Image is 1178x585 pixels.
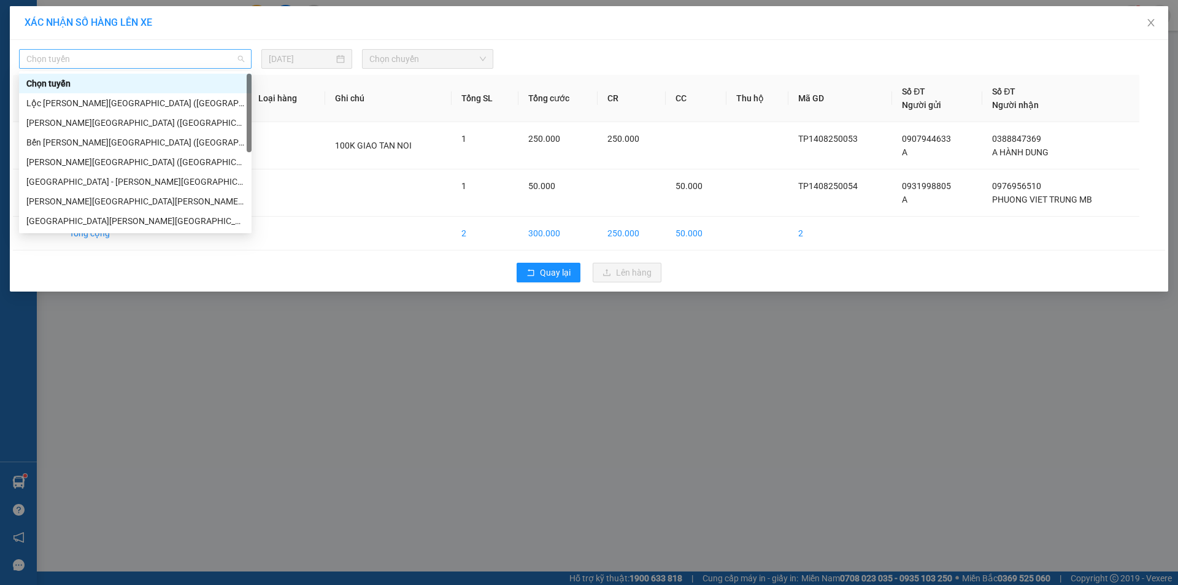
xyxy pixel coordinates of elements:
li: Tên hàng: [122,27,207,50]
b: 400.000 [150,76,206,93]
span: Chọn chuyến [369,50,486,68]
span: 0907944633 [902,134,951,144]
span: 100K GIAO TAN NOI [335,141,412,150]
span: Quay lại [540,266,571,279]
li: CC [122,73,207,96]
div: [PERSON_NAME][GEOGRAPHIC_DATA] ([GEOGRAPHIC_DATA]) [26,155,244,169]
span: Người gửi [902,100,941,110]
div: Chọn tuyến [26,77,244,90]
span: Số ĐT [902,87,925,96]
th: Mã GD [788,75,892,122]
th: Thu hộ [726,75,788,122]
td: 2 [13,169,60,217]
li: SL: [122,50,207,73]
td: 250.000 [598,217,665,250]
div: [PERSON_NAME][GEOGRAPHIC_DATA][PERSON_NAME] - [GEOGRAPHIC_DATA] ([GEOGRAPHIC_DATA]) [26,195,244,208]
li: VP Nhận: [122,4,207,27]
button: Close [1134,6,1168,41]
li: VP Gửi: [4,81,88,104]
span: 50.000 [676,181,703,191]
div: Quảng Ngãi - Bến Tre (Hàng Hoá) [19,152,252,172]
th: CC [666,75,727,122]
span: 250.000 [528,134,560,144]
div: [PERSON_NAME][GEOGRAPHIC_DATA] ([GEOGRAPHIC_DATA]) [26,116,244,130]
span: 0931998805 [902,181,951,191]
div: Quảng Ngãi - Sài Gòn (Hàng Hoá) [19,113,252,133]
span: 50.000 [528,181,555,191]
div: Quảng Ngãi - Lộc Ninh (Hàng Hóa) [19,192,252,211]
td: 300.000 [518,217,598,250]
span: XÁC NHẬN SỐ HÀNG LÊN XE [25,17,152,28]
span: TP1408250054 [798,181,858,191]
b: 1XE NANG TAY [165,29,266,47]
span: close [1146,18,1156,28]
span: rollback [526,268,535,278]
span: Số ĐT [992,87,1015,96]
td: 2 [452,217,518,250]
div: [GEOGRAPHIC_DATA][PERSON_NAME][GEOGRAPHIC_DATA][PERSON_NAME] ([GEOGRAPHIC_DATA]) [26,214,244,228]
span: 0976956510 [992,181,1041,191]
div: Quảng Ngãi - Tây Ninh (Hàng Hoá) [19,211,252,231]
button: rollbackQuay lại [517,263,580,282]
th: Tổng SL [452,75,518,122]
b: VP TÂN PHÚ [36,83,120,101]
div: Sài Gòn - Quảng Ngãi (Hàng Hoá) [19,172,252,192]
span: Chọn tuyến [26,50,244,68]
span: : [148,80,206,91]
th: Tổng cước [518,75,598,122]
span: TP1408250053 [798,134,858,144]
div: Bến [PERSON_NAME][GEOGRAPHIC_DATA] ([GEOGRAPHIC_DATA]) [26,136,244,149]
span: A [902,147,907,157]
div: Bến Tre - Quảng Ngãi (Hàng Hoá) [19,133,252,152]
span: 1 [461,181,466,191]
button: uploadLên hàng [593,263,661,282]
div: Chọn tuyến [19,74,252,93]
span: PHUONG VIET TRUNG MB [992,195,1092,204]
td: 1 [13,122,60,169]
th: STT [13,75,60,122]
span: A [902,195,907,204]
span: Người nhận [992,100,1039,110]
td: 2 [788,217,892,250]
b: Công ty TNHH MTV DV-VT [PERSON_NAME] [4,6,96,78]
td: 50.000 [666,217,727,250]
span: 250.000 [607,134,639,144]
span: 1 [461,134,466,144]
th: CR [598,75,665,122]
td: Tổng cộng [60,217,158,250]
th: Ghi chú [325,75,452,122]
span: 0388847369 [992,134,1041,144]
div: [GEOGRAPHIC_DATA] - [PERSON_NAME][GEOGRAPHIC_DATA][PERSON_NAME] ([GEOGRAPHIC_DATA]) [26,175,244,188]
div: Lộc Ninh - Quảng Ngãi (Hàng Hóa) [19,93,252,113]
input: 14/08/2025 [269,52,334,66]
b: VP BÀ ĐẠT [163,6,237,23]
div: Lộc [PERSON_NAME][GEOGRAPHIC_DATA] ([GEOGRAPHIC_DATA]) [26,96,244,110]
span: A HÀNH DUNG [992,147,1049,157]
th: Loại hàng [248,75,325,122]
